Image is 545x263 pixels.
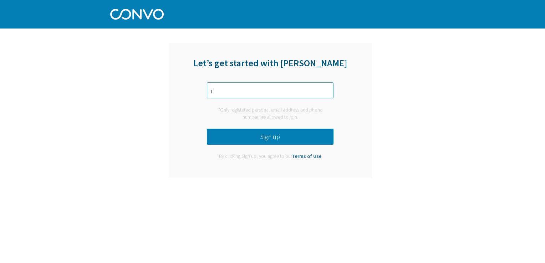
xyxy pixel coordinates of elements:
[214,153,327,160] div: By clicking Sign up, you agree to our
[207,82,333,98] input: Enter phone number or email address
[292,153,321,159] a: Terms of Use
[207,107,333,120] div: *Only registered personal email address and phone number are allowed to join.
[207,129,333,145] button: Sign up
[110,7,164,20] img: Convo Logo
[169,57,372,78] div: Let’s get started with [PERSON_NAME]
